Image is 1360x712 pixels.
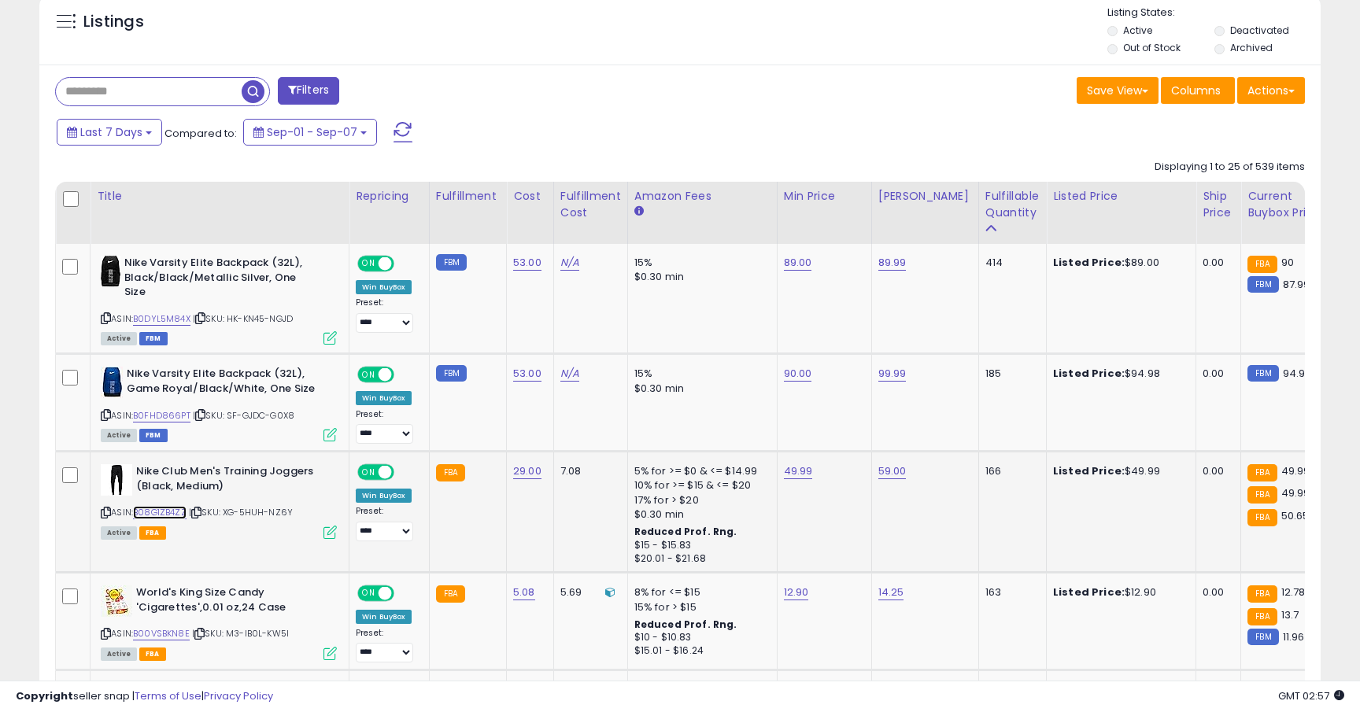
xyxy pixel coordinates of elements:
button: Actions [1237,77,1305,104]
span: All listings currently available for purchase on Amazon [101,332,137,345]
div: Title [97,188,342,205]
div: $15.01 - $16.24 [634,644,765,658]
div: 166 [985,464,1034,478]
span: Compared to: [164,126,237,141]
span: | SKU: XG-5HUH-NZ6Y [189,506,293,518]
span: OFF [392,257,417,271]
span: 50.65 [1281,508,1310,523]
span: FBM [139,429,168,442]
a: 49.99 [784,463,813,479]
div: Win BuyBox [356,280,412,294]
b: Nike Varsity Elite Backpack (32L), Game Royal/Black/White, One Size [127,367,318,400]
a: 53.00 [513,366,541,382]
small: FBA [1247,486,1277,504]
img: 31tbBEhpMnL._SL40_.jpg [101,256,120,287]
div: 7.08 [560,464,615,478]
div: 5.69 [560,585,615,599]
div: Win BuyBox [356,610,412,624]
div: $0.30 min [634,382,765,396]
div: Amazon Fees [634,188,771,205]
div: Displaying 1 to 25 of 539 items [1155,160,1305,175]
span: Last 7 Days [80,124,142,140]
div: Fulfillable Quantity [985,188,1040,221]
span: OFF [392,466,417,479]
span: Columns [1171,83,1221,98]
span: ON [359,257,379,271]
b: Nike Varsity Elite Backpack (32L), Black/Black/Metallic Silver, One Size [124,256,316,304]
button: Save View [1077,77,1159,104]
button: Columns [1161,77,1235,104]
div: seller snap | | [16,689,273,704]
button: Last 7 Days [57,119,162,146]
div: 0.00 [1203,256,1229,270]
small: FBA [1247,509,1277,526]
div: ASIN: [101,367,337,440]
strong: Copyright [16,688,73,703]
span: | SKU: SF-GJDC-G0X8 [193,409,294,422]
div: $0.30 min [634,507,765,522]
p: Listing States: [1107,6,1320,20]
b: Listed Price: [1053,366,1125,381]
img: 21MlbwdvUTS._SL40_.jpg [101,464,132,496]
b: Listed Price: [1053,585,1125,599]
div: Win BuyBox [356,489,412,503]
div: ASIN: [101,585,337,659]
small: FBA [1247,464,1277,481]
span: 13.7 [1281,607,1299,622]
a: 99.99 [878,366,907,382]
div: 163 [985,585,1034,599]
small: FBM [436,254,467,271]
a: 89.99 [878,255,907,271]
div: Cost [513,188,547,205]
div: Fulfillment [436,188,500,205]
small: FBM [1247,276,1278,293]
div: [PERSON_NAME] [878,188,972,205]
span: All listings currently available for purchase on Amazon [101,526,137,540]
a: 53.00 [513,255,541,271]
b: Listed Price: [1053,463,1125,478]
span: ON [359,466,379,479]
small: FBA [436,585,465,603]
div: 15% for > $15 [634,600,765,614]
b: Reduced Prof. Rng. [634,618,737,631]
small: FBA [436,464,465,481]
span: All listings currently available for purchase on Amazon [101,647,137,661]
a: 90.00 [784,366,812,382]
div: $94.98 [1053,367,1184,381]
span: ON [359,587,379,600]
span: OFF [392,587,417,600]
span: 2025-09-15 02:57 GMT [1278,688,1344,703]
img: 51TJEfXmlnL._SL40_.jpg [101,585,132,617]
div: $20.01 - $21.68 [634,552,765,566]
a: B08G1ZB4ZZ [133,506,187,519]
b: Nike Club Men's Training Joggers (Black, Medium) [136,464,327,497]
span: 49.99 [1281,463,1310,478]
b: Listed Price: [1053,255,1125,270]
div: $89.00 [1053,256,1184,270]
div: 15% [634,256,765,270]
div: $15 - $15.83 [634,539,765,552]
div: Preset: [356,506,417,541]
div: 15% [634,367,765,381]
small: FBM [436,365,467,382]
div: 8% for <= $15 [634,585,765,599]
div: 0.00 [1203,585,1229,599]
a: B0FHD866PT [133,409,190,422]
div: 17% for > $20 [634,493,765,507]
div: 414 [985,256,1034,270]
label: Archived [1230,41,1273,54]
a: B00VSBKN8E [133,627,190,640]
div: ASIN: [101,464,337,537]
div: $49.99 [1053,464,1184,478]
a: Privacy Policy [204,688,273,703]
span: FBM [139,332,168,345]
div: Repricing [356,188,423,205]
label: Deactivated [1230,24,1289,37]
div: Min Price [784,188,865,205]
div: Current Buybox Price [1247,188,1329,221]
div: $0.30 min [634,270,765,284]
span: Sep-01 - Sep-07 [267,124,357,140]
div: 185 [985,367,1034,381]
a: B0DYL5M84X [133,312,190,326]
div: $12.90 [1053,585,1184,599]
